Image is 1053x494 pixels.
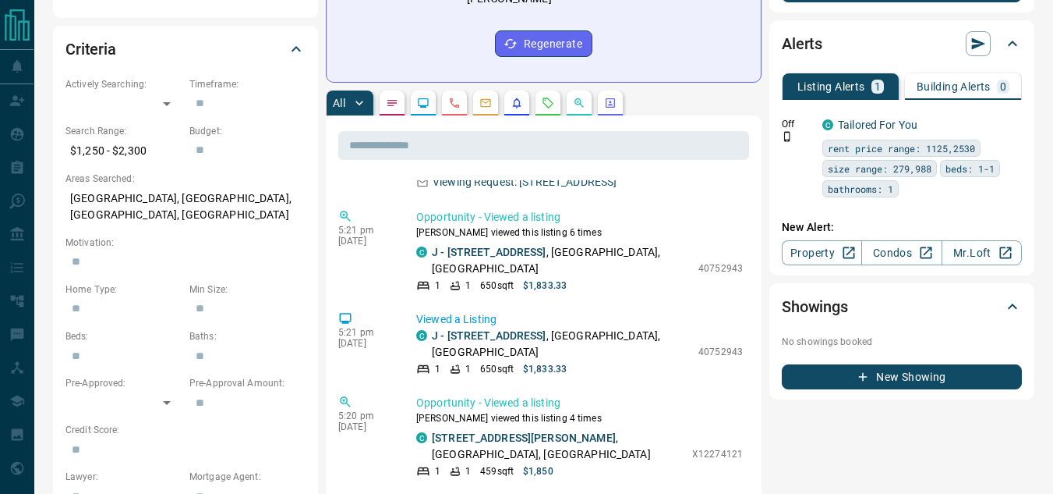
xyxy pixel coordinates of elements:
[189,329,306,343] p: Baths:
[465,362,471,376] p: 1
[692,447,743,461] p: X12274121
[828,140,975,156] span: rent price range: 1125,2530
[542,97,554,109] svg: Requests
[782,117,813,131] p: Off
[338,225,393,236] p: 5:21 pm
[338,236,393,247] p: [DATE]
[416,311,743,328] p: Viewed a Listing
[523,464,553,478] p: $1,850
[435,279,440,293] p: 1
[189,470,306,484] p: Mortgage Agent:
[604,97,617,109] svg: Agent Actions
[797,81,865,92] p: Listing Alerts
[698,345,743,359] p: 40752943
[448,97,461,109] svg: Calls
[838,119,917,131] a: Tailored For You
[782,240,862,265] a: Property
[432,329,546,342] a: J - [STREET_ADDRESS]
[189,376,306,390] p: Pre-Approval Amount:
[65,329,182,343] p: Beds:
[782,219,1022,236] p: New Alert:
[523,279,567,293] p: $1,833.33
[432,328,691,361] p: , [GEOGRAPHIC_DATA], [GEOGRAPHIC_DATA]
[782,294,848,319] h2: Showings
[1000,81,1006,92] p: 0
[65,283,182,297] p: Home Type:
[416,432,427,443] div: condos.ca
[479,97,492,109] svg: Emails
[945,161,995,176] span: beds: 1-1
[782,288,1022,325] div: Showings
[416,247,427,258] div: condos.ca
[189,77,306,91] p: Timeframe:
[189,124,306,138] p: Budget:
[465,464,471,478] p: 1
[417,97,429,109] svg: Lead Browsing Activity
[338,410,393,421] p: 5:20 pm
[432,430,684,463] p: , [GEOGRAPHIC_DATA], [GEOGRAPHIC_DATA]
[782,25,1022,62] div: Alerts
[333,98,345,108] p: All
[416,209,743,226] p: Opportunity - Viewed a listing
[432,432,616,444] a: [STREET_ADDRESS][PERSON_NAME]
[65,37,116,62] h2: Criteria
[698,261,743,275] p: 40752943
[435,362,440,376] p: 1
[65,30,306,68] div: Criteria
[432,244,691,277] p: , [GEOGRAPHIC_DATA], [GEOGRAPHIC_DATA]
[189,283,306,297] p: Min Size:
[416,395,743,411] p: Opportunity - Viewed a listing
[65,376,182,390] p: Pre-Approved:
[495,30,592,57] button: Regenerate
[416,330,427,341] div: condos.ca
[480,279,514,293] p: 650 sqft
[917,81,991,92] p: Building Alerts
[65,423,306,437] p: Credit Score:
[65,77,182,91] p: Actively Searching:
[416,411,743,425] p: [PERSON_NAME] viewed this listing 4 times
[782,131,793,142] svg: Push Notification Only
[573,97,585,109] svg: Opportunities
[465,279,471,293] p: 1
[480,362,514,376] p: 650 sqft
[822,119,833,130] div: condos.ca
[65,236,306,250] p: Motivation:
[782,364,1022,389] button: New Showing
[386,97,398,109] svg: Notes
[65,138,182,164] p: $1,250 - $2,300
[828,181,893,197] span: bathrooms: 1
[338,421,393,432] p: [DATE]
[416,226,743,240] p: [PERSON_NAME] viewed this listing 6 times
[435,464,440,478] p: 1
[65,186,306,228] p: [GEOGRAPHIC_DATA], [GEOGRAPHIC_DATA], [GEOGRAPHIC_DATA], [GEOGRAPHIC_DATA]
[432,246,546,258] a: J - [STREET_ADDRESS]
[65,172,306,186] p: Areas Searched:
[480,464,514,478] p: 459 sqft
[875,81,881,92] p: 1
[511,97,523,109] svg: Listing Alerts
[338,327,393,338] p: 5:21 pm
[782,31,822,56] h2: Alerts
[828,161,931,176] span: size range: 279,988
[338,338,393,349] p: [DATE]
[65,124,182,138] p: Search Range:
[433,174,617,190] p: Viewing Request: [STREET_ADDRESS]
[65,470,182,484] p: Lawyer:
[523,362,567,376] p: $1,833.33
[861,240,942,265] a: Condos
[942,240,1022,265] a: Mr.Loft
[782,335,1022,349] p: No showings booked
